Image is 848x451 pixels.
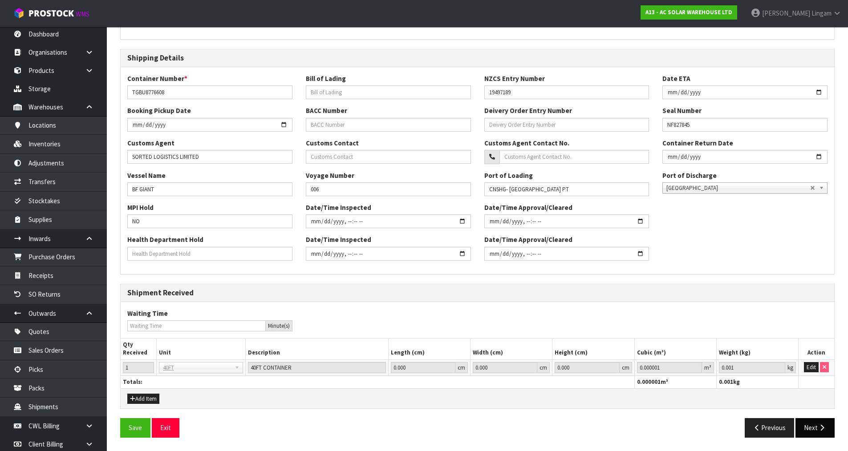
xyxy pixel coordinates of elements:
button: Previous [745,418,795,437]
label: Booking Pickup Date [127,106,191,115]
input: Weight [719,362,785,373]
label: Port of Loading [484,171,533,180]
div: m³ [702,362,714,373]
th: Qty Received [121,338,156,359]
label: Customs Contact [306,138,359,148]
label: Customs Agent Contact No. [484,138,569,148]
input: Description [248,362,386,373]
span: [GEOGRAPHIC_DATA] [666,183,810,193]
span: ProStock [28,8,74,19]
input: Date/Time Inspected [484,214,649,228]
label: MPI Hold [127,203,154,212]
input: Width [473,362,537,373]
label: Container Return Date [662,138,733,148]
input: Customs Contact [306,150,471,164]
th: kg [716,375,798,388]
strong: A13 - AC SOLAR WAREHOUSE LTD [645,8,732,16]
label: Health Department Hold [127,235,203,244]
label: Vessel Name [127,171,166,180]
input: Cubic [637,362,702,373]
label: Date/Time Approval/Cleared [484,235,572,244]
label: Waiting Time [127,309,168,318]
label: Voyage Number [306,171,354,180]
th: Description [246,338,389,359]
input: Health Department Hold [127,247,292,261]
label: Customs Agent [127,138,174,148]
input: Height [555,362,619,373]
button: Next [795,418,835,437]
label: NZCS Entry Number [484,74,545,83]
h3: Shipment Received [127,289,828,297]
button: Save [120,418,150,437]
input: BACC Number [306,118,471,132]
label: BACC Number [306,106,347,115]
th: Length (cm) [388,338,470,359]
input: Bill of Lading [306,85,471,99]
input: Voyage Number [306,182,471,196]
input: Date/Time Inspected [306,247,471,261]
label: Container Number [127,74,187,83]
th: Weight (kg) [716,338,798,359]
th: Height (cm) [552,338,634,359]
label: Seal Number [662,106,702,115]
input: Container Return Date [662,150,828,164]
th: m³ [634,375,716,388]
span: 0.000001 [637,378,661,386]
span: 0.001 [719,378,733,386]
input: Date/Time Inspected [484,247,649,261]
label: Date ETA [662,74,690,83]
input: Seal Number [662,118,828,132]
label: Port of Discharge [662,171,717,180]
input: Vessel Name [127,182,292,196]
div: kg [785,362,796,373]
input: Deivery Order Entry Number [484,118,649,132]
span: [PERSON_NAME] [762,9,810,17]
div: cm [620,362,632,373]
input: Customs Agent Contact No. [499,150,649,164]
label: Date/Time Approval/Cleared [484,203,572,212]
input: Date/Time Inspected [306,214,471,228]
button: Add Item [127,394,159,404]
button: Edit [804,362,819,373]
h3: Shipping Details [127,54,828,62]
span: 40FT [163,362,231,373]
label: Bill of Lading [306,74,346,83]
input: Cont. Bookin Date [127,118,292,132]
div: cm [537,362,550,373]
label: Date/Time Inspected [306,235,371,244]
img: cube-alt.png [13,8,24,19]
th: Action [799,338,834,359]
input: MPI Hold [127,214,292,228]
button: Exit [152,418,179,437]
th: Unit [156,338,245,359]
input: Length [391,362,455,373]
input: Qty Received [123,362,154,373]
th: Totals: [121,375,634,388]
span: Lingam [811,9,832,17]
small: WMS [76,10,89,18]
div: cm [455,362,468,373]
div: Minute(s) [266,320,292,331]
input: Port Loaded [484,182,649,196]
input: Waiting Time [127,320,266,331]
input: Customs Agent [127,150,292,164]
label: Deivery Order Entry Number [484,106,572,115]
th: Width (cm) [470,338,552,359]
label: Date/Time Inspected [306,203,371,212]
input: Entry Number [484,85,649,99]
th: Cubic (m³) [634,338,716,359]
a: A13 - AC SOLAR WAREHOUSE LTD [641,5,737,20]
input: Container Number [127,85,292,99]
